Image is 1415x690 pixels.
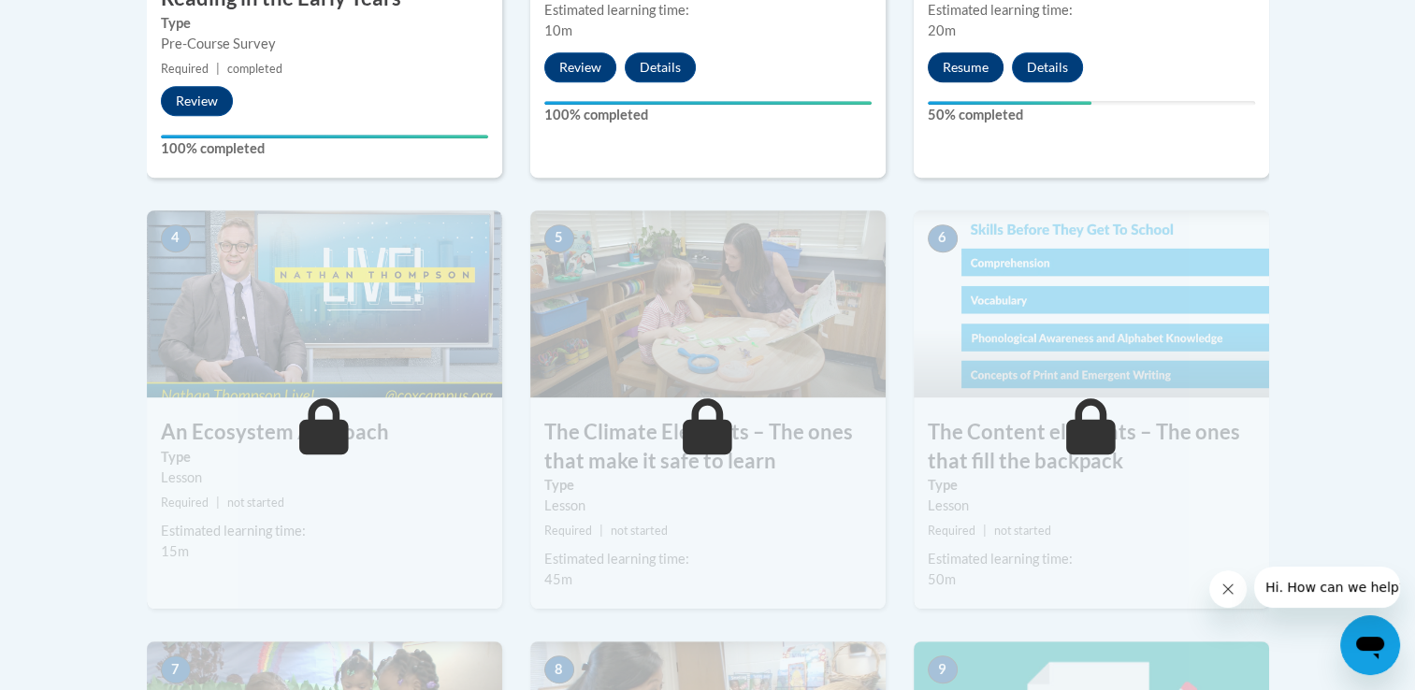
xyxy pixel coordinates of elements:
span: | [599,524,603,538]
span: 8 [544,655,574,683]
div: Lesson [161,467,488,488]
h3: The Content elements – The ones that fill the backpack [914,418,1269,476]
button: Resume [928,52,1003,82]
img: Course Image [147,210,502,397]
img: Course Image [914,210,1269,397]
label: Type [161,447,488,467]
span: | [983,524,987,538]
span: 9 [928,655,958,683]
button: Review [544,52,616,82]
span: not started [611,524,668,538]
span: not started [227,496,284,510]
span: 20m [928,22,956,38]
label: 50% completed [928,105,1255,125]
div: Pre-Course Survey [161,34,488,54]
span: 15m [161,543,189,559]
div: Estimated learning time: [161,521,488,541]
span: 4 [161,224,191,252]
div: Your progress [544,101,872,105]
div: Your progress [161,135,488,138]
img: Course Image [530,210,886,397]
span: | [216,496,220,510]
span: Required [161,62,209,76]
span: 45m [544,571,572,587]
span: Required [544,524,592,538]
button: Review [161,86,233,116]
iframe: Button to launch messaging window [1340,615,1400,675]
div: Lesson [544,496,872,516]
span: 5 [544,224,574,252]
span: Hi. How can we help? [11,13,152,28]
div: Estimated learning time: [928,549,1255,569]
button: Details [1012,52,1083,82]
span: not started [994,524,1051,538]
h3: An Ecosystem Approach [147,418,502,447]
iframe: Message from company [1254,567,1400,608]
label: Type [161,13,488,34]
label: 100% completed [161,138,488,159]
span: Required [161,496,209,510]
label: Type [544,475,872,496]
div: Lesson [928,496,1255,516]
div: Your progress [928,101,1091,105]
iframe: Close message [1209,570,1247,608]
div: Estimated learning time: [544,549,872,569]
h3: The Climate Elements – The ones that make it safe to learn [530,418,886,476]
label: Type [928,475,1255,496]
span: completed [227,62,282,76]
span: | [216,62,220,76]
span: 50m [928,571,956,587]
span: 10m [544,22,572,38]
span: 7 [161,655,191,683]
button: Details [625,52,696,82]
span: 6 [928,224,958,252]
span: Required [928,524,975,538]
label: 100% completed [544,105,872,125]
